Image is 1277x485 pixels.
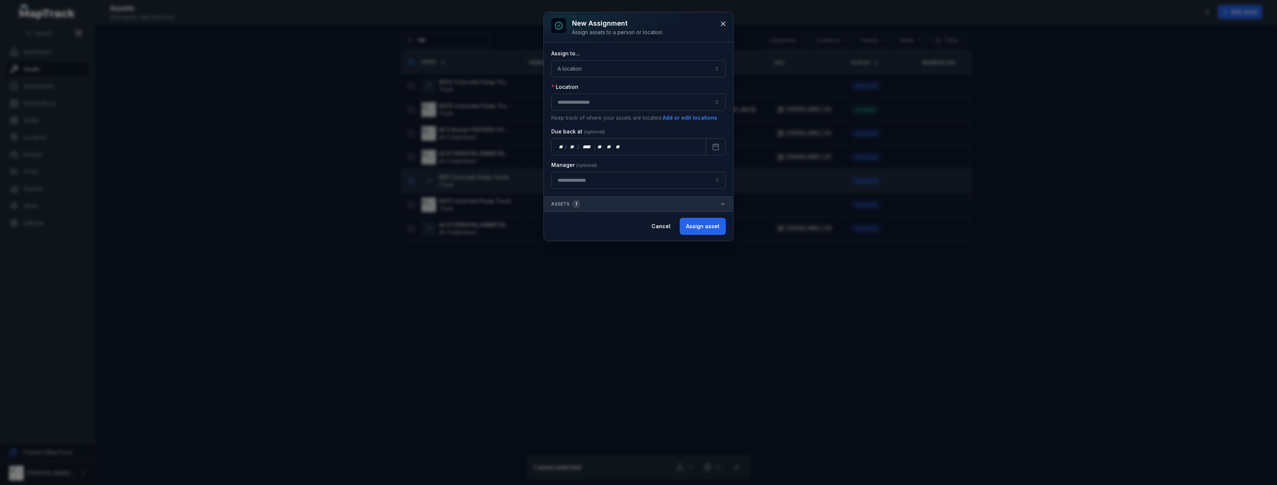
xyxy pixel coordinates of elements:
[551,161,597,169] label: Manager
[551,114,726,122] p: Keep track of where your assets are located.
[603,143,605,151] div: :
[645,218,677,235] button: Cancel
[572,29,663,36] div: Assign assets to a person or location.
[551,50,580,57] label: Assign to...
[594,143,596,151] div: ,
[551,172,726,189] input: assignment-add:cf[907ad3fd-eed4-49d8-ad84-d22efbadc5a5]-label
[572,200,580,208] div: 1
[605,143,613,151] div: minute,
[544,197,733,211] button: Assets1
[551,60,726,77] button: A location
[565,143,568,151] div: /
[614,143,622,151] div: am/pm,
[551,83,578,91] label: Location
[706,138,726,155] button: Calendar
[558,143,565,151] div: day,
[580,143,594,151] div: year,
[596,143,604,151] div: hour,
[551,128,605,135] label: Due back at
[551,200,580,208] span: Assets
[680,218,726,235] button: Assign asset
[572,18,663,29] h3: New assignment
[577,143,580,151] div: /
[568,143,578,151] div: month,
[662,114,718,122] button: Add or edit locations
